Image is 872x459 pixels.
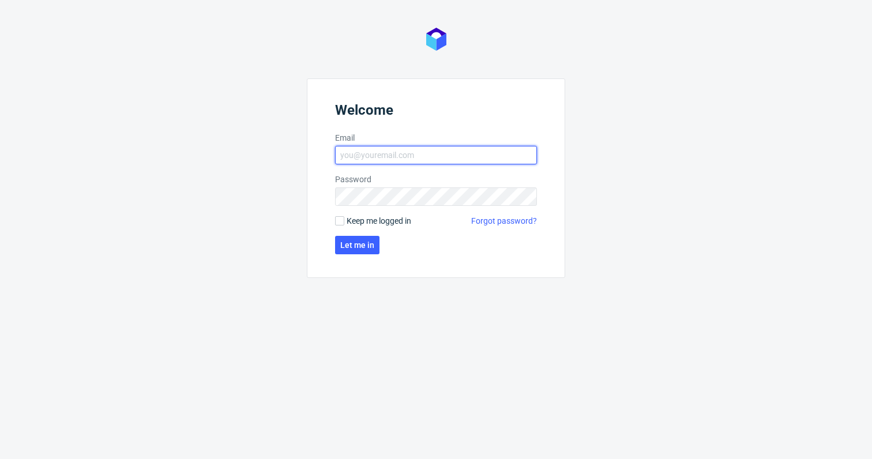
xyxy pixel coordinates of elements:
[347,215,411,227] span: Keep me logged in
[335,102,537,123] header: Welcome
[335,146,537,164] input: you@youremail.com
[335,236,379,254] button: Let me in
[471,215,537,227] a: Forgot password?
[335,132,537,144] label: Email
[340,241,374,249] span: Let me in
[335,174,537,185] label: Password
